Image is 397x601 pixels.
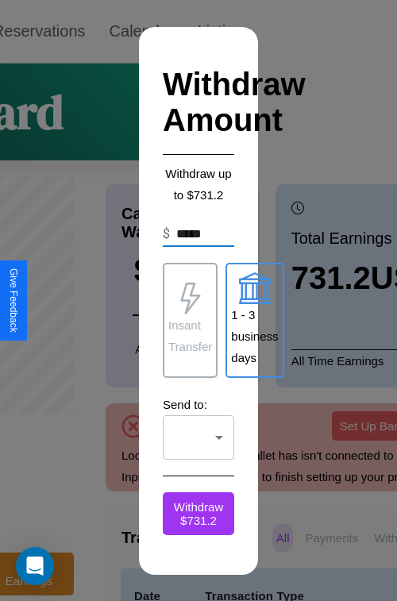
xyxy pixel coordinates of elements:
[163,492,234,535] button: Withdraw $731.2
[163,163,234,206] p: Withdraw up to $ 731.2
[231,304,278,368] p: 1 - 3 business days
[168,314,212,357] p: Insant Transfer
[163,394,234,415] p: Send to:
[163,225,170,244] p: $
[16,547,54,585] div: Open Intercom Messenger
[8,268,19,333] div: Give Feedback
[163,51,234,155] h2: Withdraw Amount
